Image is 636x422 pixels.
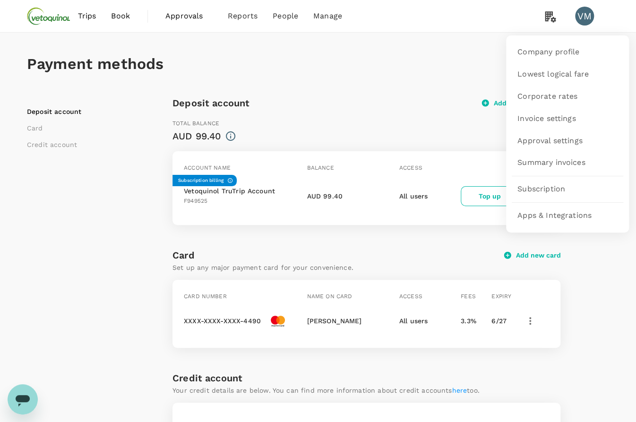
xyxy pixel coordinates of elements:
[399,192,428,200] span: All users
[165,10,213,22] span: Approvals
[172,370,242,386] h6: Credit account
[399,293,422,300] span: Access
[273,10,298,22] span: People
[172,248,504,263] h6: Card
[399,317,428,325] span: All users
[491,293,511,300] span: Expiry
[178,177,223,184] h6: Subscription billing
[517,210,592,221] span: Apps & Integrations
[184,316,261,326] p: XXXX-XXXX-XXXX-4490
[27,140,145,149] li: Credit account
[575,7,594,26] div: VM
[265,314,291,328] img: master
[27,55,609,73] h1: Payment methods
[184,293,227,300] span: Card number
[517,47,579,58] span: Company profile
[184,186,275,196] p: Vetoquinol TruTrip Account
[517,136,583,146] span: Approval settings
[512,108,623,130] a: Invoice settings
[172,263,504,272] p: Set up any major payment card for your convenience.
[78,10,96,22] span: Trips
[482,99,560,107] button: Add deposit account
[452,387,467,394] a: here
[184,198,207,204] span: F949525
[27,123,145,133] li: Card
[172,129,221,144] div: AUD 99.40
[517,91,577,102] span: Corporate rates
[307,191,342,201] p: AUD 99.40
[512,130,623,152] a: Approval settings
[27,107,145,116] li: Deposit account
[461,293,476,300] span: Fees
[512,41,623,63] a: Company profile
[8,384,38,414] iframe: Button to launch messaging window
[172,386,480,395] p: Your credit details are below. You can find more information about credit accounts too.
[307,164,334,171] span: Balance
[307,316,395,326] p: [PERSON_NAME]
[517,184,565,195] span: Subscription
[491,316,518,326] p: 6 / 27
[461,186,518,206] button: Top up
[461,316,488,326] p: 3.3 %
[27,6,70,26] img: Vetoquinol Australia Pty Limited
[512,152,623,174] a: Summary invoices
[184,164,231,171] span: Account name
[517,69,589,80] span: Lowest logical fare
[517,113,576,124] span: Invoice settings
[517,157,585,168] span: Summary invoices
[512,86,623,108] a: Corporate rates
[512,178,623,200] a: Subscription
[307,293,352,300] span: Name on card
[172,95,249,111] h6: Deposit account
[313,10,342,22] span: Manage
[504,251,560,259] button: Add new card
[228,10,258,22] span: Reports
[111,10,130,22] span: Book
[172,120,219,127] span: Total balance
[512,63,623,86] a: Lowest logical fare
[512,205,623,227] a: Apps & Integrations
[399,164,422,171] span: Access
